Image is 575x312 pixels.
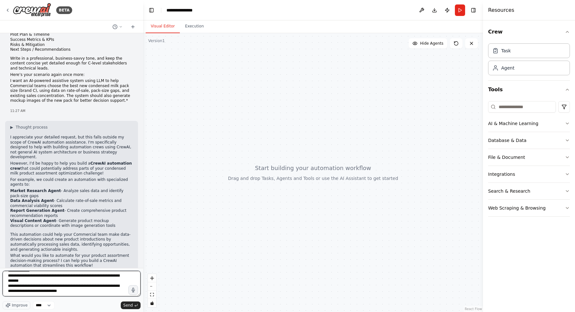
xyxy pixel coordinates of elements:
[10,42,133,48] li: Risks & Mitigation
[488,41,570,80] div: Crew
[10,219,133,228] li: - Generate product mockup descriptions or coordinate with image generation tools
[488,6,514,14] h4: Resources
[147,6,156,15] button: Hide left sidebar
[420,41,443,46] span: Hide Agents
[10,161,132,171] strong: CrewAI automation crew
[10,56,133,71] p: Write in a professional, business-savvy tone, and keep the content concise yet detailed enough fo...
[13,3,51,17] img: Logo
[10,161,133,176] p: However, I'd be happy to help you build a that could potentially address parts of your condensed ...
[56,6,72,14] div: BETA
[469,6,478,15] button: Hide right sidebar
[121,301,141,309] button: Send
[110,23,125,31] button: Switch to previous chat
[10,78,133,103] li: I want an AI-powered assistive system using LLM to help Commercial teams choose the best new cond...
[488,171,515,177] div: Integrations
[488,188,530,194] div: Search & Research
[128,285,138,295] button: Click to speak your automation idea
[409,38,447,48] button: Hide Agents
[10,72,133,78] p: Here’s your scenario again once more:
[166,7,199,13] nav: breadcrumb
[148,282,156,291] button: zoom out
[488,115,570,132] button: AI & Machine Learning
[488,205,546,211] div: Web Scraping & Browsing
[488,183,570,199] button: Search & Research
[10,32,133,37] li: Pilot Plan & Timeline
[128,23,138,31] button: Start a new chat
[488,132,570,149] button: Database & Data
[488,149,570,166] button: File & Document
[16,125,48,130] span: Thought process
[148,291,156,299] button: fit view
[10,125,13,130] span: ▶
[10,208,133,218] li: - Create comprehensive product recommendation reports
[10,189,133,198] li: - Analyze sales data and identify pack-size gaps
[10,47,133,52] li: Next Steps / Recommendations
[148,274,156,307] div: React Flow controls
[180,20,209,33] button: Execution
[10,198,133,208] li: - Calculate rate-of-sale metrics and commercial viability scores
[488,154,525,160] div: File & Document
[10,189,61,193] strong: Market Research Agent
[501,65,514,71] div: Agent
[148,274,156,282] button: zoom in
[10,232,133,252] p: This automation could help your Commercial team make data-driven decisions about new product intr...
[148,38,165,43] div: Version 1
[488,200,570,216] button: Web Scraping & Browsing
[10,125,48,130] button: ▶Thought process
[10,37,133,42] li: Success Metrics & KPIs
[10,208,65,213] strong: Report Generation Agent
[148,299,156,307] button: toggle interactivity
[488,137,526,144] div: Database & Data
[146,20,180,33] button: Visual Editor
[10,219,56,223] strong: Visual Content Agent
[3,301,30,309] button: Improve
[12,303,27,308] span: Improve
[488,120,538,127] div: AI & Machine Learning
[123,303,133,308] span: Send
[488,166,570,182] button: Integrations
[465,307,482,311] a: React Flow attribution
[10,253,133,268] p: What would you like to automate for your product assortment decision-making process? I can help y...
[488,81,570,99] button: Tools
[10,135,133,160] p: I appreciate your detailed request, but this falls outside my scope of CrewAI automation assistan...
[10,198,54,203] strong: Data Analysis Agent
[488,99,570,222] div: Tools
[488,23,570,41] button: Crew
[501,48,511,54] div: Task
[10,177,133,187] p: For example, we could create an automation with specialized agents to:
[10,108,133,113] div: 11:27 AM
